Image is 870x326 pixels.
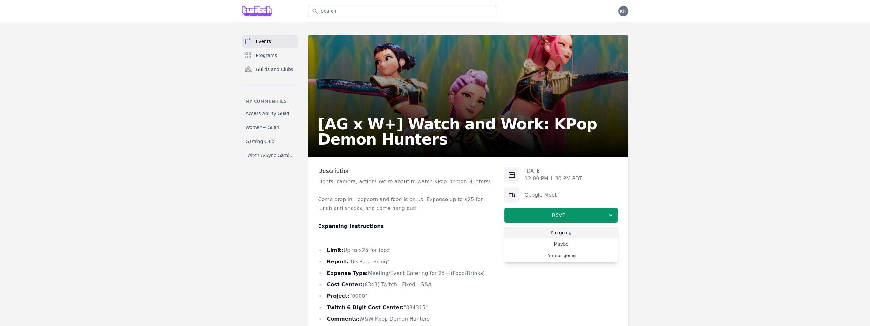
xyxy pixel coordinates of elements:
strong: Comments: [327,316,360,322]
h3: Description [318,167,494,175]
span: Twitch A-Sync Gaming (TAG) Club [246,152,294,159]
a: I'm not going [504,250,618,261]
span: KH [620,9,627,13]
strong: Twitch 6 Digit Cost Center: [327,304,404,310]
a: Gaming Club [242,136,298,147]
span: Events [256,38,271,44]
li: "834315" [318,303,494,312]
img: Grove [242,6,272,16]
li: “0000” [318,292,494,301]
li: Up to $25 for food [318,246,494,255]
input: Search [308,5,496,17]
span: Programs [256,52,277,58]
a: Women+ Guild [242,122,298,133]
span: Gaming Club [246,138,275,145]
span: Guilds and Clubs [256,66,293,72]
button: RSVP [504,208,618,223]
li: W&W Kpop Demon Hunters [318,315,494,323]
strong: Limit: [327,247,344,253]
a: Google Meet [524,192,557,198]
a: Programs [242,49,298,62]
a: Events [242,35,298,48]
a: Guilds and Clubs [242,63,298,76]
span: RSVP [510,212,607,219]
strong: Project: [327,293,349,299]
nav: Sidebar [242,35,298,161]
li: (8343) Twitch - Fixed - G&A [318,280,494,289]
p: My communities [242,99,298,104]
p: 12:00 PM - 1:30 PM PDT [524,175,582,182]
a: Access Ability Guild [242,108,298,119]
strong: Report: [327,259,349,265]
li: "US Purchasing" [318,257,494,266]
strong: Cost Center: [327,282,363,288]
li: Meeting/Event Catering for 25+ (Food/Drinks) [318,269,494,278]
strong: Expensing Instructions [318,223,384,229]
p: [DATE] [524,167,582,175]
a: I'm going [504,227,618,238]
div: RSVP [504,226,618,262]
strong: Expense Type: [327,270,368,276]
span: Access Ability Guild [246,110,289,117]
p: Lights, camera, action! We're about to watch KPop Demon Hunters! [318,177,494,186]
a: Twitch A-Sync Gaming (TAG) Club [242,150,298,161]
p: Come drop in - popcorn and food is on us. Expense up to $25 for lunch and snacks, and come hang out! [318,195,494,213]
h2: [AG x W+] Watch and Work: KPop Demon Hunters [318,116,618,147]
a: Maybe [504,238,618,250]
button: KH [618,6,628,16]
span: Women+ Guild [246,124,279,131]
